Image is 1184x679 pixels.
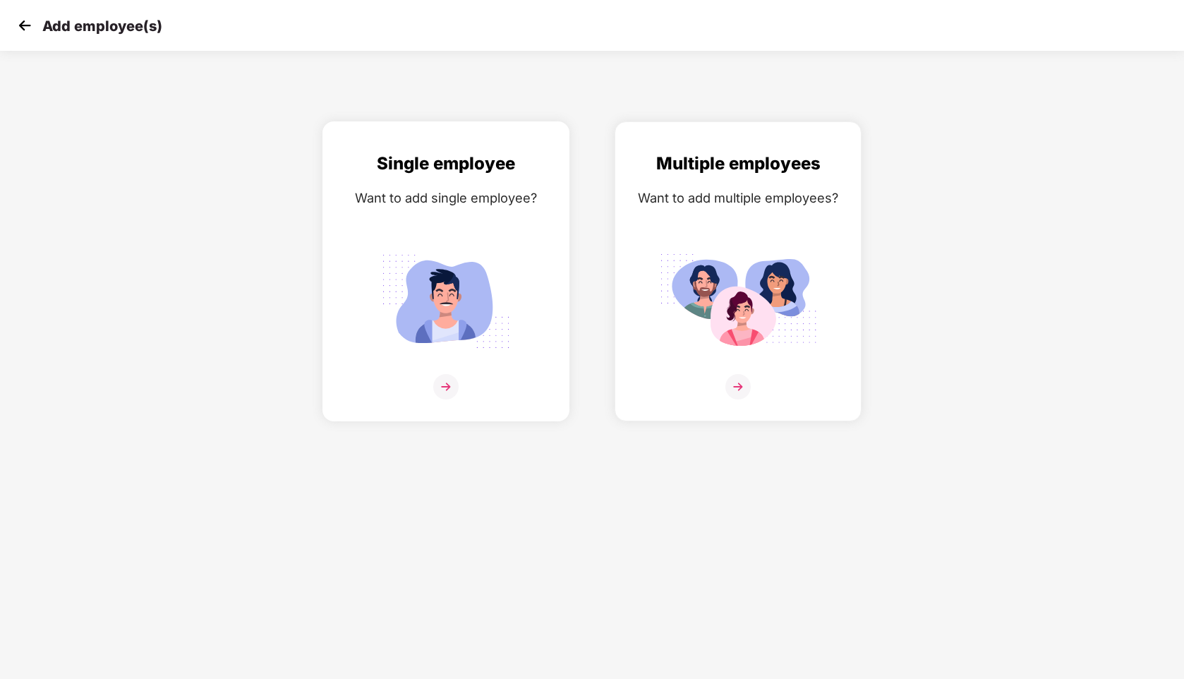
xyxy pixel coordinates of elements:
[337,150,555,177] div: Single employee
[629,188,847,208] div: Want to add multiple employees?
[433,374,459,399] img: svg+xml;base64,PHN2ZyB4bWxucz0iaHR0cDovL3d3dy53My5vcmcvMjAwMC9zdmciIHdpZHRoPSIzNiIgaGVpZ2h0PSIzNi...
[42,18,162,35] p: Add employee(s)
[725,374,751,399] img: svg+xml;base64,PHN2ZyB4bWxucz0iaHR0cDovL3d3dy53My5vcmcvMjAwMC9zdmciIHdpZHRoPSIzNiIgaGVpZ2h0PSIzNi...
[14,15,35,36] img: svg+xml;base64,PHN2ZyB4bWxucz0iaHR0cDovL3d3dy53My5vcmcvMjAwMC9zdmciIHdpZHRoPSIzMCIgaGVpZ2h0PSIzMC...
[629,150,847,177] div: Multiple employees
[367,246,525,356] img: svg+xml;base64,PHN2ZyB4bWxucz0iaHR0cDovL3d3dy53My5vcmcvMjAwMC9zdmciIGlkPSJTaW5nbGVfZW1wbG95ZWUiIH...
[659,246,817,356] img: svg+xml;base64,PHN2ZyB4bWxucz0iaHR0cDovL3d3dy53My5vcmcvMjAwMC9zdmciIGlkPSJNdWx0aXBsZV9lbXBsb3llZS...
[337,188,555,208] div: Want to add single employee?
